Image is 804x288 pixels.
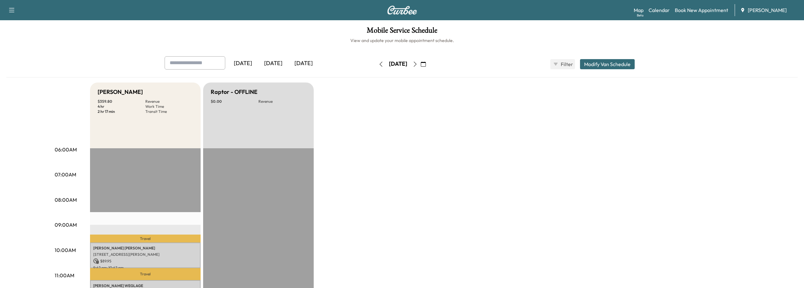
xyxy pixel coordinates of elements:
p: Revenue [145,99,193,104]
p: Revenue [258,99,306,104]
p: [PERSON_NAME] [PERSON_NAME] [93,246,197,251]
p: 07:00AM [55,171,76,178]
div: [DATE] [288,56,319,71]
a: MapBeta [634,6,644,14]
div: [DATE] [258,56,288,71]
span: [PERSON_NAME] [748,6,787,14]
div: Beta [637,13,644,18]
p: 2 hr 17 min [98,109,145,114]
p: $ 359.80 [98,99,145,104]
p: 08:00AM [55,196,77,204]
h5: [PERSON_NAME] [98,88,143,96]
h1: Mobile Service Schedule [6,27,798,37]
button: Modify Van Schedule [580,59,635,69]
p: Travel [90,268,201,280]
p: 06:00AM [55,146,77,153]
p: 4 hr [98,104,145,109]
h6: View and update your mobile appointment schedule. [6,37,798,44]
div: [DATE] [389,60,407,68]
p: $ 0.00 [211,99,258,104]
h5: Raptor - OFFLINE [211,88,257,96]
button: Filter [550,59,575,69]
p: 11:00AM [55,272,74,279]
p: Travel [90,235,201,243]
p: 9:42 am - 10:42 am [93,265,197,270]
img: Curbee Logo [387,6,417,15]
p: 10:00AM [55,246,76,254]
p: $ 89.95 [93,258,197,264]
p: Work Time [145,104,193,109]
span: Filter [561,60,572,68]
p: [STREET_ADDRESS][PERSON_NAME] [93,252,197,257]
div: [DATE] [228,56,258,71]
p: 09:00AM [55,221,77,229]
a: Book New Appointment [675,6,728,14]
p: Transit Time [145,109,193,114]
a: Calendar [649,6,670,14]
